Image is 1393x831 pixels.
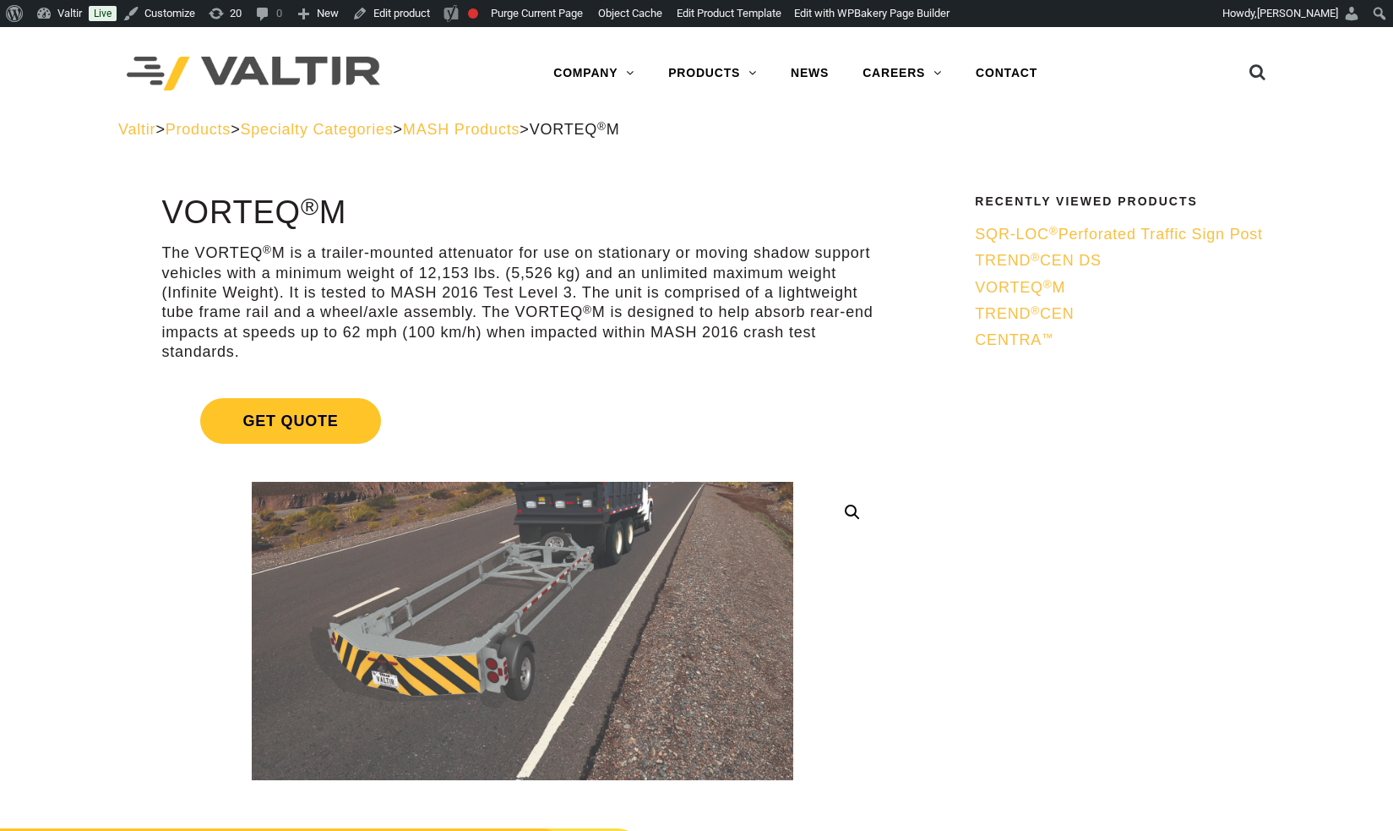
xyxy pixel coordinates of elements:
[403,121,520,138] a: MASH Products
[301,193,319,220] sup: ®
[161,378,883,464] a: Get Quote
[975,252,1102,269] span: TREND CEN DS
[1031,304,1040,317] sup: ®
[127,57,380,91] img: Valtir
[1257,7,1338,19] span: [PERSON_NAME]
[583,303,592,316] sup: ®
[975,279,1065,296] span: VORTEQ M
[975,195,1264,208] h2: Recently Viewed Products
[89,6,117,21] a: Live
[975,331,1264,350] a: CENTRA™
[200,398,380,444] span: Get Quote
[975,305,1074,322] span: TREND CEN
[161,243,883,362] p: The VORTEQ M is a trailer-mounted attenuator for use on stationary or moving shadow support vehic...
[468,8,478,19] div: Focus keyphrase not set
[975,225,1264,244] a: SQR-LOC®Perforated Traffic Sign Post
[118,120,1275,139] div: > > > >
[161,195,883,231] h1: VORTEQ M
[846,57,959,90] a: CAREERS
[166,121,231,138] a: Products
[975,251,1264,271] a: TREND®CEN DS
[536,57,651,90] a: COMPANY
[530,121,620,138] span: VORTEQ M
[959,57,1054,90] a: CONTACT
[1049,225,1058,238] sup: ®
[240,121,393,138] a: Specialty Categories
[975,304,1264,324] a: TREND®CEN
[1031,251,1040,264] sup: ®
[774,57,846,90] a: NEWS
[597,120,607,133] sup: ®
[651,57,774,90] a: PRODUCTS
[1042,331,1053,344] sup: ™
[975,278,1264,298] a: VORTEQ®M
[1043,278,1053,291] sup: ®
[118,121,155,138] a: Valtir
[263,243,272,256] sup: ®
[975,226,1263,243] span: SQR-LOC Perforated Traffic Sign Post
[975,331,1053,348] span: CENTRA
